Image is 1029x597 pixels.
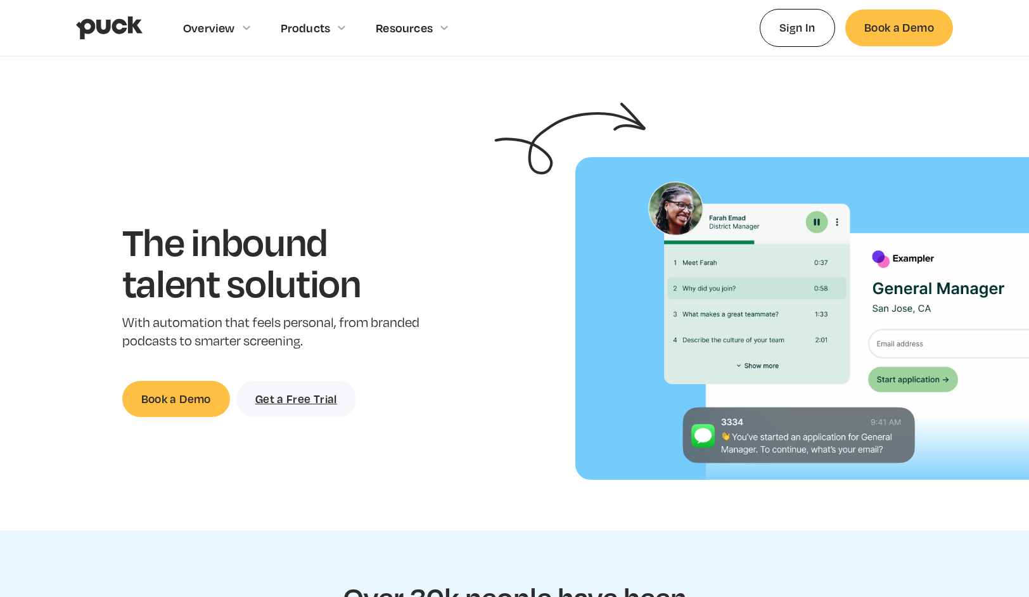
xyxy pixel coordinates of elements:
a: Book a Demo [845,10,953,46]
h1: The inbound talent solution [122,221,423,304]
a: Get a Free Trial [236,381,356,417]
div: Resources [376,21,433,35]
a: Book a Demo [122,381,230,417]
a: Sign In [760,9,835,46]
p: With automation that feels personal, from branded podcasts to smarter screening. [122,314,423,350]
div: Products [281,21,331,35]
div: Overview [183,21,235,35]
